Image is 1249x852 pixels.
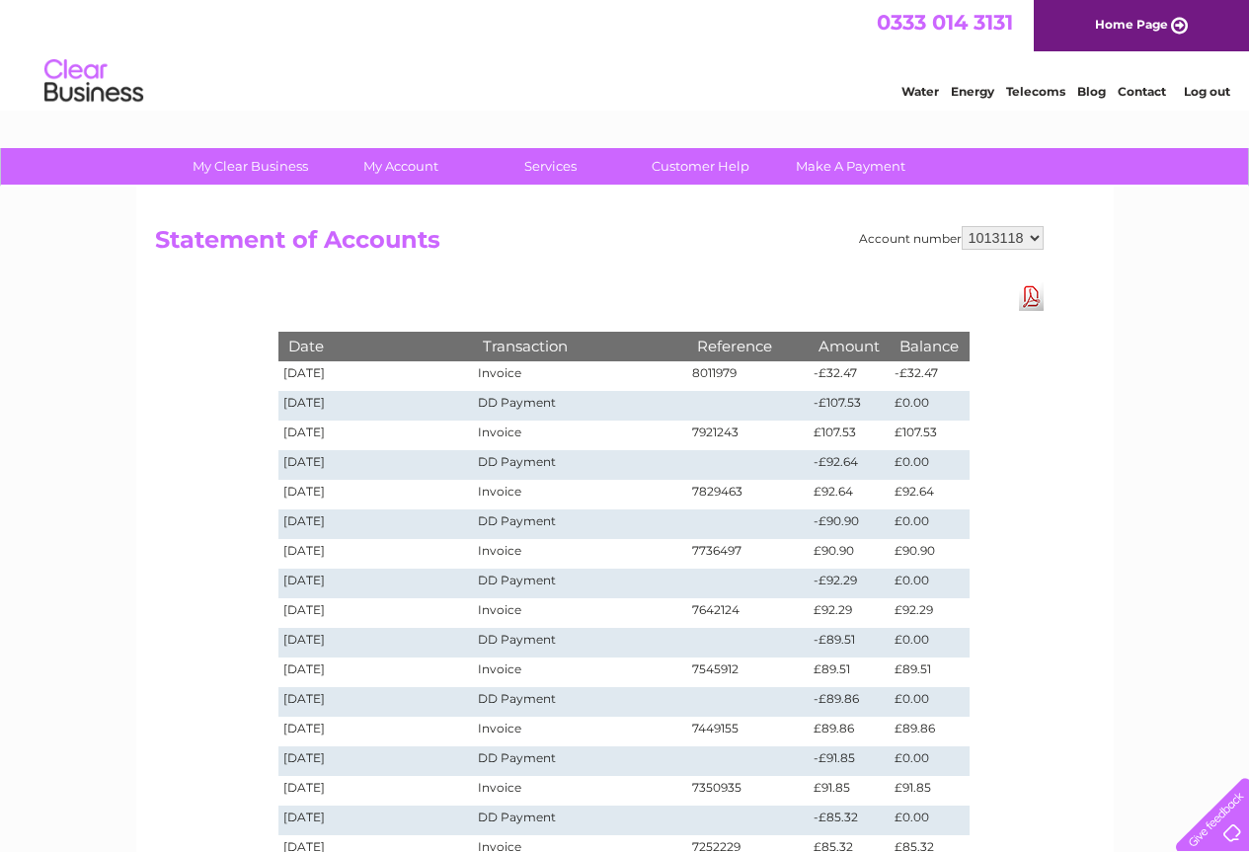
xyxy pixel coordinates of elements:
[890,598,969,628] td: £92.29
[278,628,474,658] td: [DATE]
[1118,84,1166,99] a: Contact
[769,148,932,185] a: Make A Payment
[278,717,474,746] td: [DATE]
[890,658,969,687] td: £89.51
[169,148,332,185] a: My Clear Business
[809,332,890,360] th: Amount
[687,776,810,806] td: 7350935
[473,746,686,776] td: DD Payment
[809,361,890,391] td: -£32.47
[877,10,1013,35] a: 0333 014 3131
[619,148,782,185] a: Customer Help
[809,628,890,658] td: -£89.51
[890,687,969,717] td: £0.00
[278,569,474,598] td: [DATE]
[809,658,890,687] td: £89.51
[859,226,1044,250] div: Account number
[687,421,810,450] td: 7921243
[890,361,969,391] td: -£32.47
[473,509,686,539] td: DD Payment
[890,746,969,776] td: £0.00
[155,226,1044,264] h2: Statement of Accounts
[951,84,994,99] a: Energy
[278,509,474,539] td: [DATE]
[809,509,890,539] td: -£90.90
[473,480,686,509] td: Invoice
[278,806,474,835] td: [DATE]
[473,450,686,480] td: DD Payment
[809,717,890,746] td: £89.86
[687,717,810,746] td: 7449155
[473,539,686,569] td: Invoice
[809,687,890,717] td: -£89.86
[687,539,810,569] td: 7736497
[473,658,686,687] td: Invoice
[687,598,810,628] td: 7642124
[687,361,810,391] td: 8011979
[809,746,890,776] td: -£91.85
[278,746,474,776] td: [DATE]
[687,658,810,687] td: 7545912
[890,628,969,658] td: £0.00
[278,776,474,806] td: [DATE]
[1184,84,1230,99] a: Log out
[1006,84,1065,99] a: Telecoms
[278,687,474,717] td: [DATE]
[1077,84,1106,99] a: Blog
[809,421,890,450] td: £107.53
[809,391,890,421] td: -£107.53
[890,509,969,539] td: £0.00
[890,421,969,450] td: £107.53
[809,480,890,509] td: £92.64
[687,332,810,360] th: Reference
[278,658,474,687] td: [DATE]
[687,480,810,509] td: 7829463
[473,332,686,360] th: Transaction
[278,598,474,628] td: [DATE]
[809,539,890,569] td: £90.90
[473,776,686,806] td: Invoice
[890,332,969,360] th: Balance
[469,148,632,185] a: Services
[473,391,686,421] td: DD Payment
[890,480,969,509] td: £92.64
[473,598,686,628] td: Invoice
[278,332,474,360] th: Date
[809,569,890,598] td: -£92.29
[473,569,686,598] td: DD Payment
[319,148,482,185] a: My Account
[278,450,474,480] td: [DATE]
[901,84,939,99] a: Water
[473,421,686,450] td: Invoice
[473,628,686,658] td: DD Payment
[278,361,474,391] td: [DATE]
[809,776,890,806] td: £91.85
[890,569,969,598] td: £0.00
[473,361,686,391] td: Invoice
[473,687,686,717] td: DD Payment
[43,51,144,112] img: logo.png
[278,421,474,450] td: [DATE]
[1019,282,1044,311] a: Download Pdf
[890,450,969,480] td: £0.00
[278,480,474,509] td: [DATE]
[890,539,969,569] td: £90.90
[890,391,969,421] td: £0.00
[809,806,890,835] td: -£85.32
[278,391,474,421] td: [DATE]
[278,539,474,569] td: [DATE]
[890,776,969,806] td: £91.85
[473,806,686,835] td: DD Payment
[159,11,1092,96] div: Clear Business is a trading name of Verastar Limited (registered in [GEOGRAPHIC_DATA] No. 3667643...
[890,806,969,835] td: £0.00
[809,450,890,480] td: -£92.64
[473,717,686,746] td: Invoice
[890,717,969,746] td: £89.86
[809,598,890,628] td: £92.29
